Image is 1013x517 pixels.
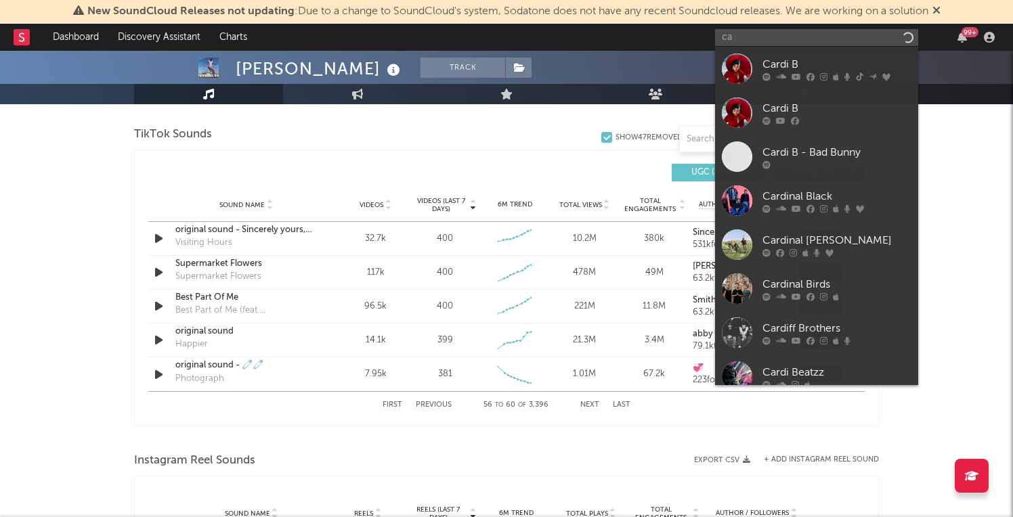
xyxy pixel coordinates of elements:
[559,201,602,209] span: Total Views
[693,262,787,271] a: [PERSON_NAME]
[344,367,407,381] div: 7.95k
[87,6,295,17] span: New SoundCloud Releases not updating
[693,330,724,338] strong: abby🤍
[762,364,911,380] div: Cardi Beatzz
[715,179,918,223] a: Cardinal Black
[693,228,787,238] a: Sincerely yours, [PERSON_NAME]
[421,58,505,78] button: Track
[750,456,879,464] div: + Add Instagram Reel Sound
[175,223,317,237] a: original sound - Sincerely yours, [PERSON_NAME]
[715,223,918,267] a: Cardinal [PERSON_NAME]
[518,402,526,408] span: of
[175,304,317,317] div: Best Part of Me (feat. [DEMOGRAPHIC_DATA])
[681,168,743,177] span: UGC ( 3.3k )
[762,144,911,160] div: Cardi B - Bad Bunny
[694,456,750,464] button: Export CSV
[762,232,911,248] div: Cardinal [PERSON_NAME]
[693,376,787,385] div: 223 followers
[580,401,599,409] button: Next
[344,334,407,347] div: 14.1k
[437,266,453,279] div: 400
[344,300,407,313] div: 96.5k
[438,367,452,381] div: 381
[553,334,616,347] div: 21.3M
[762,320,911,336] div: Cardiff Brothers
[762,100,911,116] div: Cardi B
[623,367,686,381] div: 67.2k
[623,266,686,279] div: 49M
[134,453,255,469] span: Instagram Reel Sounds
[715,135,918,179] a: Cardi B - Bad Bunny
[108,24,210,51] a: Discovery Assistant
[962,27,978,37] div: 99 +
[495,402,503,408] span: to
[623,232,686,246] div: 380k
[623,334,686,347] div: 3.4M
[764,456,879,464] button: + Add Instagram Reel Sound
[762,188,911,204] div: Cardinal Black
[236,58,404,80] div: [PERSON_NAME]
[613,401,630,409] button: Last
[437,334,453,347] div: 399
[344,266,407,279] div: 117k
[715,267,918,311] a: Cardinal Birds
[175,270,261,284] div: Supermarket Flowers
[693,262,762,271] strong: [PERSON_NAME]
[693,296,787,305] a: SmithAbbey & [PERSON_NAME]
[175,325,317,338] a: original sound
[219,201,265,209] span: Sound Name
[553,300,616,313] div: 221M
[693,342,787,351] div: 79.1k followers
[932,6,941,17] span: Dismiss
[483,200,546,210] div: 6M Trend
[715,355,918,399] a: Cardi Beatzz
[680,134,823,145] input: Search by song name or URL
[762,56,911,72] div: Cardi B
[414,197,469,213] span: Videos (last 7 days)
[175,291,317,305] a: Best Part Of Me
[437,232,453,246] div: 400
[175,372,224,386] div: Photograph
[553,232,616,246] div: 10.2M
[383,401,402,409] button: First
[437,300,453,313] div: 400
[762,276,911,292] div: Cardinal Birds
[175,338,208,351] div: Happier
[693,330,787,339] a: abby🤍
[553,266,616,279] div: 478M
[87,6,928,17] span: : Due to a change to SoundCloud's system, Sodatone does not have any recent Soundcloud releases. ...
[479,397,553,413] div: 56 60 3,396
[623,197,678,213] span: Total Engagements
[693,363,787,373] a: 💞
[175,236,232,250] div: Visiting Hours
[715,29,918,46] input: Search for artists
[693,363,704,372] strong: 💞
[553,367,616,381] div: 1.01M
[623,300,686,313] div: 11.8M
[210,24,257,51] a: Charts
[672,164,763,181] button: UGC(3.3k)
[175,257,317,271] a: Supermarket Flowers
[175,359,317,372] a: original sound - 🧷🧷
[693,228,828,237] strong: Sincerely yours, [PERSON_NAME]
[699,200,772,209] span: Author / Followers
[715,47,918,91] a: Cardi B
[693,308,787,317] div: 63.2k followers
[416,401,452,409] button: Previous
[715,91,918,135] a: Cardi B
[360,201,383,209] span: Videos
[957,32,967,43] button: 99+
[693,240,787,250] div: 531k followers
[693,274,787,284] div: 63.2k followers
[693,296,822,305] strong: SmithAbbey & [PERSON_NAME]
[344,232,407,246] div: 32.7k
[43,24,108,51] a: Dashboard
[715,311,918,355] a: Cardiff Brothers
